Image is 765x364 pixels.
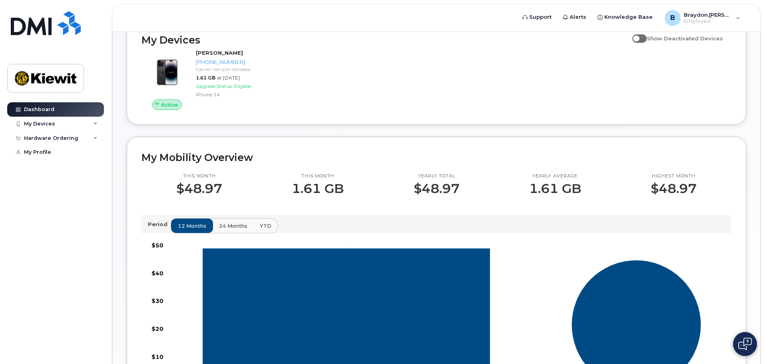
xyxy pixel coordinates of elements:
[592,9,658,25] a: Knowledge Base
[234,83,251,89] span: Eligible
[196,75,215,81] span: 1.61 GB
[684,18,732,24] span: Employee
[260,222,271,230] span: YTD
[292,181,344,196] p: 1.61 GB
[570,13,586,21] span: Alerts
[196,66,279,73] div: Carrier: Verizon Wireless
[557,9,592,25] a: Alerts
[176,181,222,196] p: $48.97
[148,221,171,228] p: Period
[659,10,746,26] div: Braydon.Lemmon
[141,49,282,110] a: Active[PERSON_NAME][PHONE_NUMBER]Carrier: Verizon Wireless1.61 GBat [DATE]Upgrade Status:Eligible...
[738,338,752,350] img: Open chat
[151,325,163,332] tspan: $20
[684,12,732,18] span: Braydon.[PERSON_NAME]
[670,13,675,23] span: B
[604,13,653,21] span: Knowledge Base
[151,298,163,305] tspan: $30
[141,151,731,163] h2: My Mobility Overview
[414,181,460,196] p: $48.97
[529,181,581,196] p: 1.61 GB
[217,75,240,81] span: at [DATE]
[517,9,557,25] a: Support
[651,181,697,196] p: $48.97
[196,50,243,56] strong: [PERSON_NAME]
[151,270,163,277] tspan: $40
[151,353,163,360] tspan: $10
[414,173,460,179] p: Yearly total
[292,173,344,179] p: This month
[196,91,279,98] div: iPhone 14
[176,173,222,179] p: This month
[529,13,552,21] span: Support
[196,83,233,89] span: Upgrade Status:
[141,34,628,46] h2: My Devices
[647,35,723,42] span: Show Deactivated Devices
[151,242,163,249] tspan: $50
[632,31,639,37] input: Show Deactivated Devices
[219,222,247,230] span: 24 months
[161,101,178,109] span: Active
[529,173,581,179] p: Yearly average
[148,53,186,91] img: image20231002-3703462-njx0qo.jpeg
[196,58,279,66] div: [PHONE_NUMBER]
[651,173,697,179] p: Highest month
